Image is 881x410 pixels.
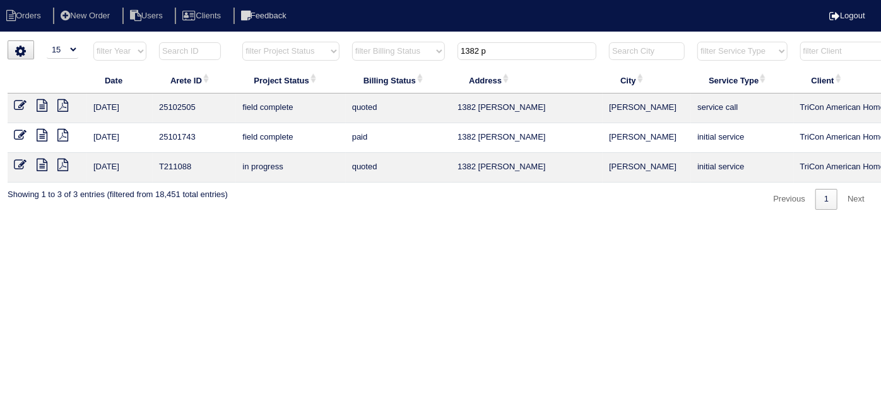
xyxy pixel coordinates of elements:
[236,153,345,183] td: in progress
[53,11,120,20] a: New Order
[603,153,691,183] td: [PERSON_NAME]
[87,123,153,153] td: [DATE]
[175,11,231,20] a: Clients
[609,42,685,60] input: Search City
[839,189,873,210] a: Next
[691,67,793,93] th: Service Type: activate to sort column ascending
[346,123,451,153] td: paid
[691,93,793,123] td: service call
[175,8,231,25] li: Clients
[346,93,451,123] td: quoted
[815,189,837,210] a: 1
[603,123,691,153] td: [PERSON_NAME]
[451,123,603,153] td: 1382 [PERSON_NAME]
[122,11,173,20] a: Users
[153,153,236,183] td: T211088
[234,8,297,25] li: Feedback
[87,93,153,123] td: [DATE]
[451,93,603,123] td: 1382 [PERSON_NAME]
[691,153,793,183] td: initial service
[159,42,221,60] input: Search ID
[53,8,120,25] li: New Order
[691,123,793,153] td: initial service
[87,153,153,183] td: [DATE]
[346,67,451,93] th: Billing Status: activate to sort column ascending
[451,67,603,93] th: Address: activate to sort column ascending
[603,67,691,93] th: City: activate to sort column ascending
[829,11,865,20] a: Logout
[458,42,596,60] input: Search Address
[236,67,345,93] th: Project Status: activate to sort column ascending
[87,67,153,93] th: Date
[153,123,236,153] td: 25101743
[451,153,603,183] td: 1382 [PERSON_NAME]
[153,67,236,93] th: Arete ID: activate to sort column ascending
[122,8,173,25] li: Users
[236,93,345,123] td: field complete
[236,123,345,153] td: field complete
[346,153,451,183] td: quoted
[603,93,691,123] td: [PERSON_NAME]
[764,189,814,210] a: Previous
[153,93,236,123] td: 25102505
[8,183,228,200] div: Showing 1 to 3 of 3 entries (filtered from 18,451 total entries)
